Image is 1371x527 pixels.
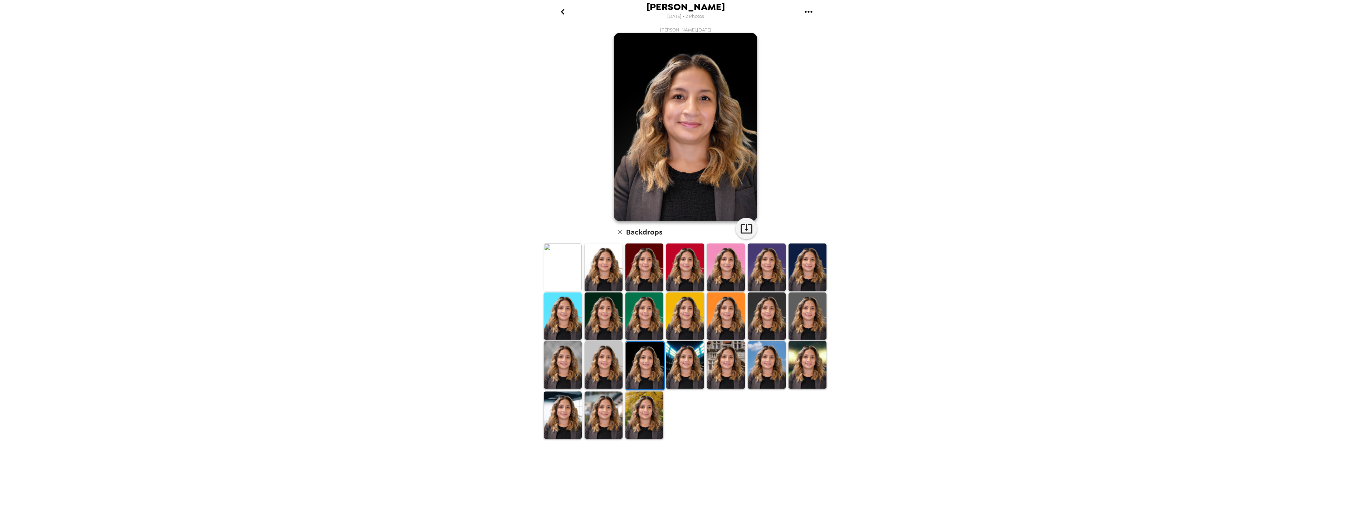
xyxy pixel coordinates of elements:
[660,27,711,33] span: [PERSON_NAME] , [DATE]
[544,243,582,291] img: Original
[667,12,704,21] span: [DATE] • 2 Photos
[626,226,662,238] h6: Backdrops
[647,2,725,12] span: [PERSON_NAME]
[614,33,757,221] img: user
